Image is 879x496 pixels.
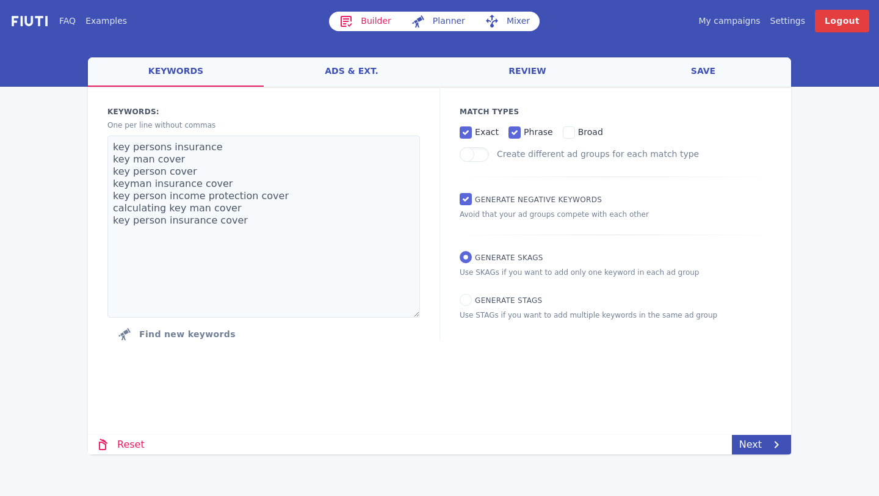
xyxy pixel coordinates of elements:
[85,15,127,27] a: Examples
[524,127,553,137] span: phrase
[563,126,575,139] input: broad
[475,253,543,262] span: Generate SKAGs
[460,126,472,139] input: exact
[578,127,603,137] span: broad
[508,126,521,139] input: phrase
[460,106,772,117] p: Match Types
[698,15,760,27] a: My campaigns
[107,322,245,346] button: Click to find new keywords related to those above
[475,127,499,137] span: exact
[460,251,472,263] input: Generate SKAGs
[770,15,805,27] a: Settings
[329,12,401,31] a: Builder
[615,57,791,87] a: save
[264,57,440,87] a: ads & ext.
[815,10,869,32] a: Logout
[10,14,49,28] img: f731f27.png
[475,12,540,31] a: Mixer
[88,435,152,454] a: Reset
[107,120,420,131] p: One per line without commas
[59,15,76,27] a: FAQ
[460,209,772,220] p: Avoid that your ad groups compete with each other
[732,435,791,454] a: Next
[475,296,542,305] span: Generate STAGs
[475,195,602,204] span: Generate Negative keywords
[440,57,615,87] a: review
[460,193,472,205] input: Generate Negative keywords
[460,294,472,306] input: Generate STAGs
[460,267,772,278] p: Use SKAGs if you want to add only one keyword in each ad group
[88,57,264,87] a: keywords
[401,12,475,31] a: Planner
[460,310,772,321] p: Use STAGs if you want to add multiple keywords in the same ad group
[497,149,699,159] label: Create different ad groups for each match type
[107,106,420,117] label: Keywords:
